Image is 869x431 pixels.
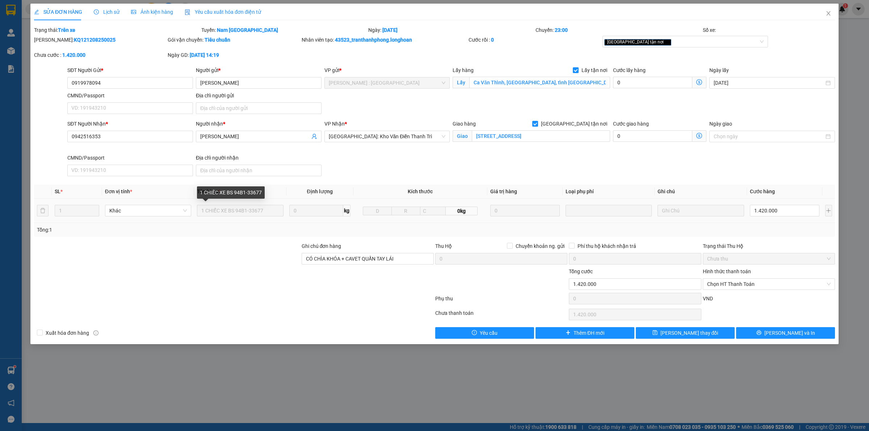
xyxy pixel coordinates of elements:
div: Trạng thái: [33,26,201,34]
input: Cước lấy hàng [613,77,692,88]
span: [GEOGRAPHIC_DATA] tận nơi [604,39,671,46]
span: close [826,10,831,16]
button: delete [37,205,49,216]
span: Hồ Chí Minh : Kho Quận 12 [329,77,446,88]
span: plus [566,330,571,336]
span: Lịch sử [94,9,119,15]
button: printer[PERSON_NAME] và In [736,327,835,339]
span: edit [34,9,39,14]
span: Tổng cước [569,269,593,274]
span: Thêm ĐH mới [574,329,604,337]
div: SĐT Người Nhận [67,120,193,128]
span: Khác [109,205,187,216]
b: 43523_tranthanhphong.longhoan [335,37,412,43]
span: dollar-circle [696,79,702,85]
b: [DATE] [382,27,398,33]
span: VP Nhận [324,121,345,127]
span: Xuất hóa đơn hàng [43,329,92,337]
span: Kích thước [408,189,433,194]
div: Trạng thái Thu Hộ [703,242,835,250]
input: Ngày giao [714,132,824,140]
div: Tổng: 1 [37,226,335,234]
div: CMND/Passport [67,154,193,162]
span: Chưa thu [707,253,831,264]
span: Chọn HT Thanh Toán [707,279,831,290]
span: Lấy [453,77,469,88]
input: Ghi Chú [658,205,744,216]
span: Lấy hàng [453,67,474,73]
span: printer [756,330,761,336]
div: Cước rồi : [469,36,601,44]
button: plusThêm ĐH mới [536,327,634,339]
b: 0 [491,37,494,43]
span: Giao hàng [453,121,476,127]
span: [PHONE_NUMBER] [3,16,55,28]
div: Người gửi [196,66,322,74]
div: [PERSON_NAME]: [34,36,166,44]
span: close [665,40,668,44]
span: 0kg [446,207,478,215]
label: Ngày lấy [709,67,729,73]
button: save[PERSON_NAME] thay đổi [636,327,735,339]
span: Phí thu hộ khách nhận trả [575,242,639,250]
div: Phụ thu [434,295,568,307]
input: C [420,207,446,215]
label: Ghi chú đơn hàng [302,243,341,249]
span: [PERSON_NAME] thay đổi [660,329,718,337]
input: Địa chỉ của người gửi [196,102,322,114]
input: VD: Bàn, Ghế [197,205,283,216]
div: Địa chỉ người nhận [196,154,322,162]
span: Hà Nội: Kho Văn Điển Thanh Trì [329,131,446,142]
span: Lấy tận nơi [579,66,610,74]
input: R [391,207,420,215]
label: Hình thức thanh toán [703,269,751,274]
span: info-circle [93,330,98,335]
span: Yêu cầu xuất hóa đơn điện tử [185,9,261,15]
span: SL [55,189,60,194]
strong: PHIẾU DÁN LÊN HÀNG [51,3,146,13]
button: exclamation-circleYêu cầu [435,327,534,339]
input: Địa chỉ của người nhận [196,165,322,176]
span: [GEOGRAPHIC_DATA] tận nơi [538,120,610,128]
div: Nhân viên tạo: [302,36,467,44]
th: Loại phụ phí [563,185,655,199]
span: Ảnh kiện hàng [131,9,173,15]
span: Yêu cầu [480,329,498,337]
button: plus [825,205,832,216]
b: [DATE] 14:19 [190,52,219,58]
b: 23:00 [555,27,568,33]
span: Cước hàng [750,189,775,194]
img: icon [185,9,190,15]
span: Mã đơn: KQ121208250025 [3,39,110,48]
b: Tiêu chuẩn [205,37,230,43]
strong: CSKH: [20,16,38,22]
b: Trên xe [58,27,75,33]
div: Tuyến: [201,26,368,34]
label: Ngày giao [709,121,732,127]
input: 0 [490,205,560,216]
th: Ghi chú [655,185,747,199]
span: Định lượng [307,189,333,194]
input: Cước giao hàng [613,130,692,142]
div: Ngày: [368,26,535,34]
div: Ngày GD: [168,51,300,59]
input: Ngày lấy [714,79,824,87]
div: Chưa cước : [34,51,166,59]
span: user-add [311,134,317,139]
label: Cước giao hàng [613,121,649,127]
input: Ghi chú đơn hàng [302,253,434,265]
div: Số xe: [702,26,836,34]
span: picture [131,9,136,14]
input: D [363,207,392,215]
span: Chuyển khoản ng. gửi [513,242,567,250]
span: Đơn vị tính [105,189,132,194]
span: dollar-circle [696,133,702,139]
span: Giá trị hàng [490,189,517,194]
div: Người nhận [196,120,322,128]
span: Thu Hộ [435,243,452,249]
span: save [652,330,658,336]
span: 14:19:18 [DATE] [3,50,45,56]
div: 1 CHIẾC XE BS 94B1-33677 [197,186,265,199]
button: Close [818,4,839,24]
span: Giao [453,130,472,142]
